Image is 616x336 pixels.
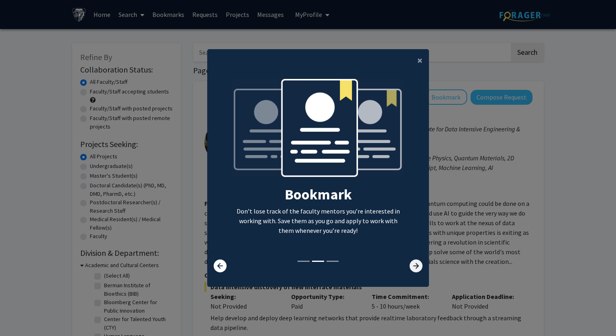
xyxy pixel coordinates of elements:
span: × [417,54,422,66]
iframe: Chat [6,300,34,330]
button: Close [411,49,429,72]
p: Don’t lose track of the faculty mentors you’re interested in working with. Save them as you go an... [232,206,404,235]
img: bookmark [232,78,404,186]
h2: Bookmark [232,186,404,203]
